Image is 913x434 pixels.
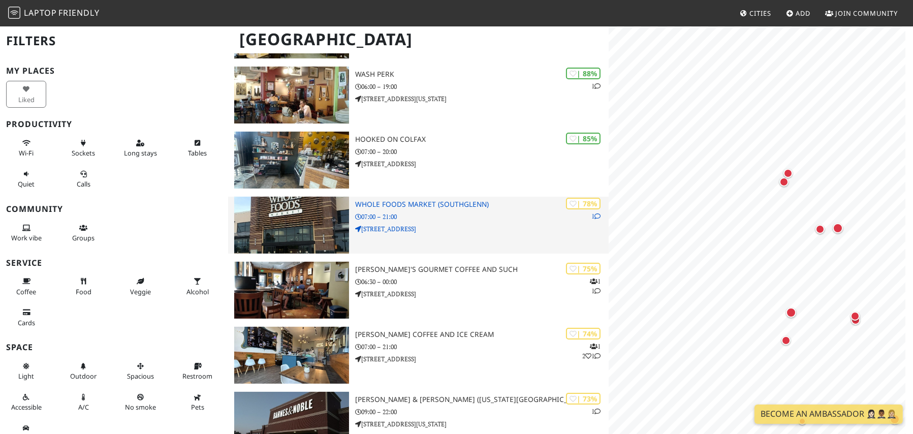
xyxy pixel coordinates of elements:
[63,220,103,246] button: Groups
[8,7,20,19] img: LaptopFriendly
[19,148,34,158] span: Stable Wi-Fi
[231,25,607,53] h1: [GEOGRAPHIC_DATA]
[355,94,609,104] p: [STREET_ADDRESS][US_STATE]
[58,7,99,18] span: Friendly
[355,419,609,429] p: [STREET_ADDRESS][US_STATE]
[355,342,609,352] p: 07:00 – 21:00
[76,287,91,296] span: Food
[6,25,222,56] h2: Filters
[355,330,609,339] h3: [PERSON_NAME] Coffee and Ice Cream
[796,9,811,18] span: Add
[8,5,100,22] a: LaptopFriendly LaptopFriendly
[120,389,161,416] button: No smoke
[355,224,609,234] p: [STREET_ADDRESS]
[18,318,35,327] span: Credit cards
[582,342,601,361] p: 1 2 1
[821,4,902,22] a: Join Community
[566,263,601,274] div: | 75%
[835,9,898,18] span: Join Community
[234,327,349,384] img: Savageau Coffee and Ice Cream
[228,262,609,319] a: Stella's Gourmet Coffee and Such | 75% 11 [PERSON_NAME]'s Gourmet Coffee and Such 06:30 – 00:00 [...
[18,371,34,381] span: Natural light
[6,358,46,385] button: Light
[6,135,46,162] button: Wi-Fi
[63,389,103,416] button: A/C
[186,287,209,296] span: Alcohol
[355,277,609,287] p: 06:30 – 00:00
[177,358,217,385] button: Restroom
[784,305,798,320] div: Map marker
[6,119,222,129] h3: Productivity
[234,197,349,254] img: Whole Foods Market (SouthGlenn)
[11,233,42,242] span: People working
[591,407,601,416] p: 1
[188,148,207,158] span: Work-friendly tables
[781,167,795,180] div: Map marker
[848,309,862,323] div: Map marker
[779,334,793,347] div: Map marker
[120,358,161,385] button: Spacious
[63,273,103,300] button: Food
[130,287,151,296] span: Veggie
[63,358,103,385] button: Outdoor
[813,223,827,236] div: Map marker
[72,233,95,242] span: Group tables
[127,371,154,381] span: Spacious
[6,66,222,76] h3: My Places
[24,7,57,18] span: Laptop
[6,258,222,268] h3: Service
[831,221,845,235] div: Map marker
[6,204,222,214] h3: Community
[6,166,46,193] button: Quiet
[750,9,771,18] span: Cities
[124,148,157,158] span: Long stays
[355,159,609,169] p: [STREET_ADDRESS]
[63,166,103,193] button: Calls
[355,82,609,91] p: 06:00 – 19:00
[77,179,90,189] span: Video/audio calls
[16,287,36,296] span: Coffee
[120,135,161,162] button: Long stays
[228,197,609,254] a: Whole Foods Market (SouthGlenn) | 78% 1 Whole Foods Market (SouthGlenn) 07:00 – 21:00 [STREET_ADD...
[191,402,204,412] span: Pet friendly
[566,68,601,79] div: | 88%
[72,148,95,158] span: Power sockets
[6,389,46,416] button: Accessible
[355,289,609,299] p: [STREET_ADDRESS]
[849,314,862,327] div: Map marker
[355,200,609,209] h3: Whole Foods Market (SouthGlenn)
[6,343,222,352] h3: Space
[6,304,46,331] button: Cards
[6,273,46,300] button: Coffee
[355,147,609,157] p: 07:00 – 20:00
[566,133,601,144] div: | 85%
[177,135,217,162] button: Tables
[228,132,609,189] a: Hooked on Colfax | 85% Hooked on Colfax 07:00 – 20:00 [STREET_ADDRESS]
[228,327,609,384] a: Savageau Coffee and Ice Cream | 74% 121 [PERSON_NAME] Coffee and Ice Cream 07:00 – 21:00 [STREET_...
[63,135,103,162] button: Sockets
[177,273,217,300] button: Alcohol
[355,212,609,222] p: 07:00 – 21:00
[355,70,609,79] h3: Wash Perk
[566,198,601,209] div: | 78%
[120,273,161,300] button: Veggie
[355,135,609,144] h3: Hooked on Colfax
[355,407,609,417] p: 09:00 – 22:00
[6,220,46,246] button: Work vibe
[566,328,601,339] div: | 74%
[777,175,791,189] div: Map marker
[125,402,156,412] span: Smoke free
[590,276,601,296] p: 1 1
[177,389,217,416] button: Pets
[11,402,42,412] span: Accessible
[355,395,609,404] h3: [PERSON_NAME] & [PERSON_NAME] ([US_STATE][GEOGRAPHIC_DATA])
[566,393,601,405] div: | 73%
[18,179,35,189] span: Quiet
[234,67,349,123] img: Wash Perk
[591,81,601,91] p: 1
[736,4,775,22] a: Cities
[234,132,349,189] img: Hooked on Colfax
[355,265,609,274] h3: [PERSON_NAME]'s Gourmet Coffee and Such
[228,67,609,123] a: Wash Perk | 88% 1 Wash Perk 06:00 – 19:00 [STREET_ADDRESS][US_STATE]
[182,371,212,381] span: Restroom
